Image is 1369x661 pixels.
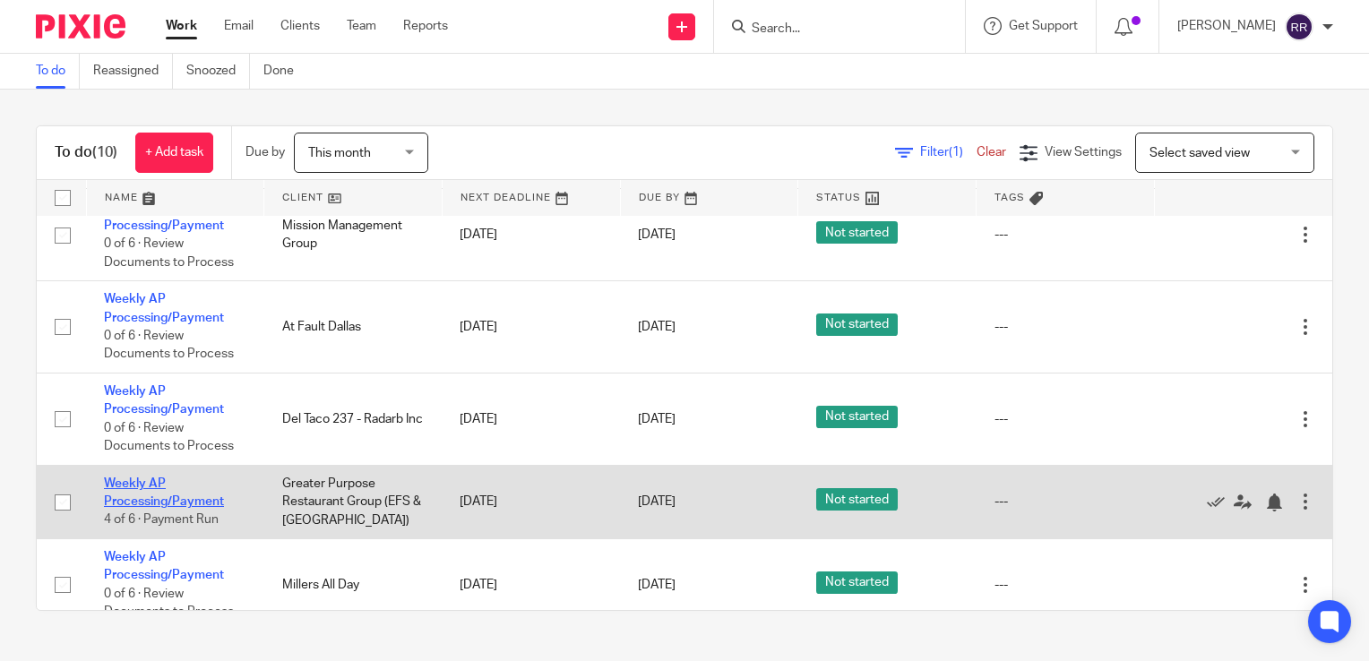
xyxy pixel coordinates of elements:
span: (10) [92,145,117,159]
a: Email [224,17,254,35]
span: This month [308,147,371,159]
span: Get Support [1009,20,1078,32]
a: Snoozed [186,54,250,89]
a: Weekly AP Processing/Payment [104,385,224,416]
h1: To do [55,143,117,162]
a: Weekly AP Processing/Payment [104,293,224,323]
p: [PERSON_NAME] [1177,17,1276,35]
td: Millers All Day [264,539,443,631]
div: --- [994,493,1137,511]
span: Not started [816,313,898,336]
span: 0 of 6 · Review Documents to Process [104,422,234,453]
a: Mark as done [1207,493,1234,511]
div: --- [994,410,1137,428]
td: At Fault Dallas [264,281,443,373]
span: [DATE] [638,413,676,425]
td: [DATE] [442,189,620,281]
span: 0 of 6 · Review Documents to Process [104,588,234,619]
span: View Settings [1045,146,1122,159]
span: 4 of 6 · Payment Run [104,514,219,527]
td: [DATE] [442,373,620,466]
a: Clear [977,146,1006,159]
div: --- [994,318,1137,336]
td: Del Taco 237 - Radarb Inc [264,373,443,466]
td: Mission Management Group [264,189,443,281]
a: Reports [403,17,448,35]
span: [DATE] [638,495,676,508]
td: [DATE] [442,465,620,538]
img: Pixie [36,14,125,39]
input: Search [750,21,911,38]
td: [DATE] [442,539,620,631]
a: Clients [280,17,320,35]
span: 0 of 6 · Review Documents to Process [104,330,234,361]
span: [DATE] [638,321,676,333]
a: Work [166,17,197,35]
a: To do [36,54,80,89]
a: Weekly AP Processing/Payment [104,477,224,508]
p: Due by [245,143,285,161]
span: Not started [816,571,898,594]
span: Not started [816,488,898,511]
a: Done [263,54,307,89]
a: Weekly AP Processing/Payment [104,201,224,231]
span: Select saved view [1149,147,1250,159]
td: Greater Purpose Restaurant Group (EFS & [GEOGRAPHIC_DATA]) [264,465,443,538]
span: (1) [949,146,963,159]
a: Reassigned [93,54,173,89]
span: [DATE] [638,579,676,591]
span: Tags [994,193,1025,202]
img: svg%3E [1285,13,1313,41]
div: --- [994,226,1137,244]
a: Team [347,17,376,35]
span: Not started [816,221,898,244]
td: [DATE] [442,281,620,373]
span: Filter [920,146,977,159]
a: + Add task [135,133,213,173]
span: Not started [816,406,898,428]
a: Weekly AP Processing/Payment [104,551,224,581]
span: 0 of 6 · Review Documents to Process [104,237,234,269]
span: [DATE] [638,228,676,241]
div: --- [994,576,1137,594]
